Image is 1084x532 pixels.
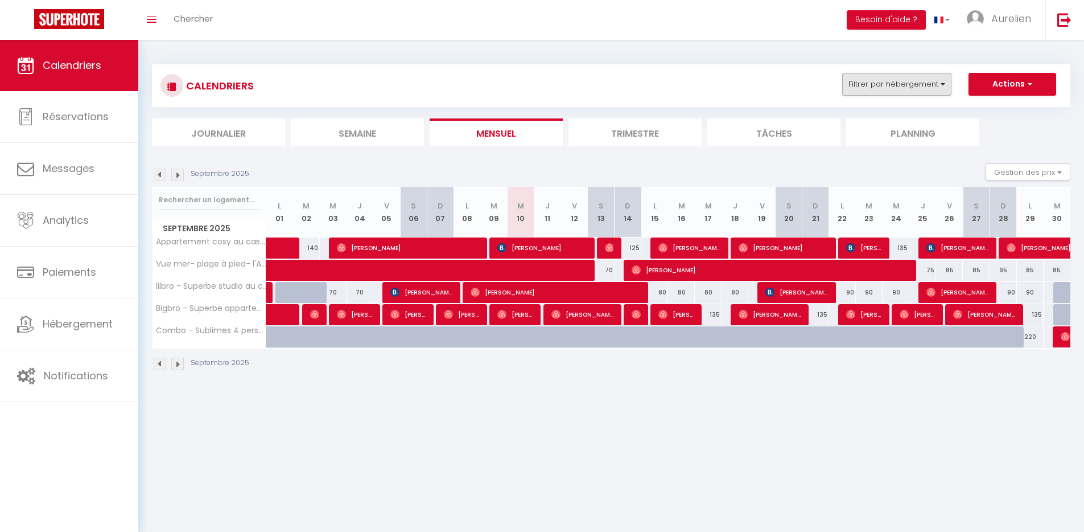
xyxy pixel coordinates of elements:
[517,200,524,211] abbr: M
[846,118,979,146] li: Planning
[641,187,668,238] th: 15
[722,187,748,238] th: 18
[695,304,722,325] div: 135
[829,282,856,303] div: 90
[430,118,563,146] li: Mensuel
[9,5,43,39] button: Ouvrir le widget de chat LiveChat
[1054,200,1061,211] abbr: M
[802,187,829,238] th: 21
[632,304,641,325] span: Almog Sella
[152,118,285,146] li: Journalier
[293,187,320,238] th: 02
[615,187,641,238] th: 14
[1017,282,1044,303] div: 90
[1017,187,1044,238] th: 29
[152,220,266,237] span: Septembre 2025
[739,237,828,259] span: [PERSON_NAME]
[893,200,900,211] abbr: M
[154,304,268,313] span: Bigbro - Superbe appartement [GEOGRAPHIC_DATA][PERSON_NAME]
[561,187,588,238] th: 12
[347,282,373,303] div: 70
[658,237,721,259] span: [PERSON_NAME]
[840,200,844,211] abbr: L
[668,187,695,238] th: 16
[329,200,336,211] abbr: M
[174,13,213,24] span: Chercher
[739,304,801,325] span: [PERSON_NAME]
[953,304,1016,325] span: [PERSON_NAME]
[465,200,469,211] abbr: L
[668,282,695,303] div: 80
[266,187,293,238] th: 01
[760,200,765,211] abbr: V
[678,200,685,211] abbr: M
[444,304,480,325] span: [PERSON_NAME]
[865,200,872,211] abbr: M
[43,109,109,124] span: Réservations
[846,304,882,325] span: [PERSON_NAME]
[990,282,1016,303] div: 90
[390,304,426,325] span: [PERSON_NAME]
[471,281,640,303] span: [PERSON_NAME]
[572,200,577,211] abbr: V
[883,187,909,238] th: 24
[390,281,453,303] span: [PERSON_NAME]
[384,200,389,211] abbr: V
[159,190,259,210] input: Rechercher un logement...
[337,237,480,259] span: [PERSON_NAME]
[786,200,792,211] abbr: S
[883,238,909,259] div: 135
[266,282,272,304] a: [PERSON_NAME]
[909,260,936,281] div: 75
[641,282,668,303] div: 80
[497,304,533,325] span: [PERSON_NAME]
[802,304,829,325] div: 135
[748,187,775,238] th: 19
[847,10,926,30] button: Besoin d'aide ?
[191,358,249,369] p: Septembre 2025
[658,304,694,325] span: [PERSON_NAME]
[1017,326,1044,347] div: 220
[1057,13,1071,27] img: logout
[856,282,883,303] div: 90
[191,169,249,179] p: Septembre 2025
[438,200,443,211] abbr: D
[625,200,630,211] abbr: D
[599,200,604,211] abbr: S
[990,260,1016,281] div: 95
[357,200,362,211] abbr: J
[34,9,104,29] img: Super Booking
[497,237,587,259] span: [PERSON_NAME]
[534,187,561,238] th: 11
[454,187,480,238] th: 08
[947,200,952,211] abbr: V
[588,260,615,281] div: 70
[605,237,614,259] span: [PERSON_NAME]
[990,187,1016,238] th: 28
[936,260,963,281] div: 85
[1044,260,1070,281] div: 85
[43,58,101,72] span: Calendriers
[154,260,268,268] span: Vue mer- plage à pied- l'Amélie
[776,187,802,238] th: 20
[883,282,909,303] div: 90
[615,238,641,259] div: 125
[813,200,818,211] abbr: D
[829,187,856,238] th: 22
[963,187,990,238] th: 27
[846,237,882,259] span: [PERSON_NAME]
[707,118,840,146] li: Tâches
[43,317,113,331] span: Hébergement
[303,200,310,211] abbr: M
[765,281,828,303] span: [PERSON_NAME]
[480,187,507,238] th: 09
[733,200,737,211] abbr: J
[986,163,1070,181] button: Gestion des prix
[43,161,94,175] span: Messages
[400,187,427,238] th: 06
[411,200,416,211] abbr: S
[154,238,268,246] span: Appartement cosy au cœur des chartrons
[705,200,712,211] abbr: M
[900,304,935,325] span: [PERSON_NAME]
[926,281,989,303] span: [PERSON_NAME]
